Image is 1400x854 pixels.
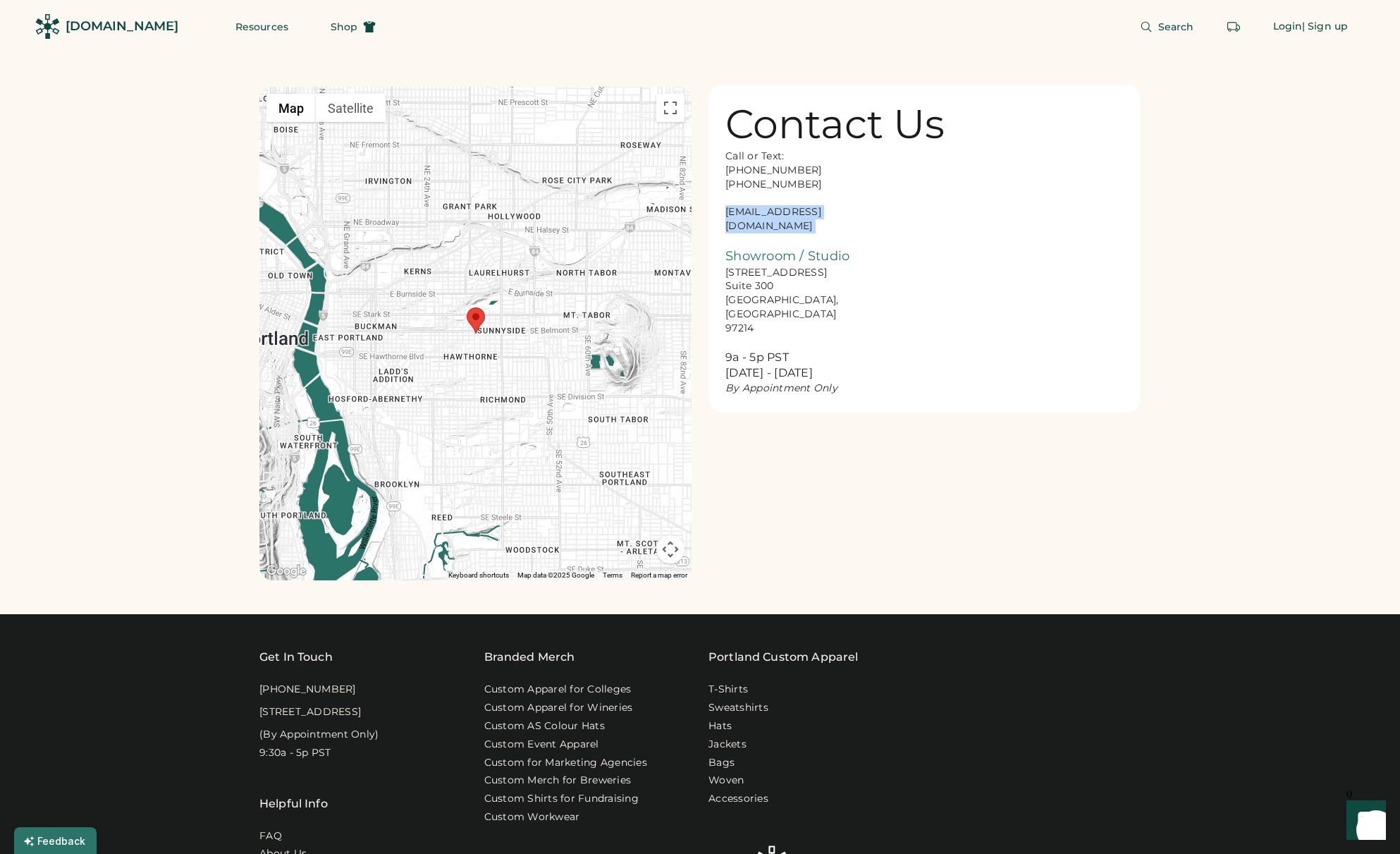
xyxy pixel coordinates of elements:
[725,350,813,380] font: 9a - 5p PST [DATE] - [DATE]
[725,150,866,396] div: Call or Text: [PHONE_NUMBER] [PHONE_NUMBER] [EMAIL_ADDRESS][DOMAIN_NAME] [STREET_ADDRESS] Suite 3...
[1302,20,1348,34] div: | Sign up
[1220,13,1248,41] button: Retrieve an order
[1123,13,1211,41] button: Search
[259,746,331,760] div: 9:30a - 5p PST
[484,701,633,715] a: Custom Apparel for Wineries
[725,382,837,394] em: By Appointment Only
[448,571,509,580] button: Keyboard shortcuts
[259,705,361,719] div: [STREET_ADDRESS]
[316,94,386,122] button: Show satellite imagery
[259,683,356,697] div: [PHONE_NUMBER]
[484,719,605,733] a: Custom AS Colour Hats
[708,738,747,752] a: Jackets
[484,756,647,770] a: Custom for Marketing Agencies
[263,562,309,580] img: Google
[35,14,60,39] img: Rendered Logo - Screens
[259,649,333,666] div: Get In Touch
[259,728,379,742] div: (By Appointment Only)
[219,13,305,41] button: Resources
[484,649,575,666] div: Branded Merch
[259,795,328,812] div: Helpful Info
[484,810,580,824] a: Custom Workwear
[259,829,282,843] a: FAQ
[725,248,849,264] font: Showroom / Studio
[484,792,639,806] a: Custom Shirts for Fundraising
[708,719,732,733] a: Hats
[708,649,858,666] a: Portland Custom Apparel
[1333,791,1394,851] iframe: Front Chat
[708,683,748,697] a: T-Shirts
[708,701,768,715] a: Sweatshirts
[266,94,316,122] button: Show street map
[1273,20,1303,34] div: Login
[484,738,599,752] a: Custom Event Apparel
[517,571,594,579] span: Map data ©2025 Google
[484,683,632,697] a: Custom Apparel for Colleges
[708,756,735,770] a: Bags
[603,571,622,579] a: Terms
[263,562,309,580] a: Open this area in Google Maps (opens a new window)
[708,774,744,788] a: Woven
[331,22,357,32] span: Shop
[66,18,178,35] div: [DOMAIN_NAME]
[708,792,768,806] a: Accessories
[631,571,687,579] a: Report a map error
[314,13,393,41] button: Shop
[656,94,684,122] button: Toggle fullscreen view
[484,774,632,788] a: Custom Merch for Breweries
[656,535,684,563] button: Map camera controls
[725,102,945,147] div: Contact Us
[1158,22,1194,32] span: Search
